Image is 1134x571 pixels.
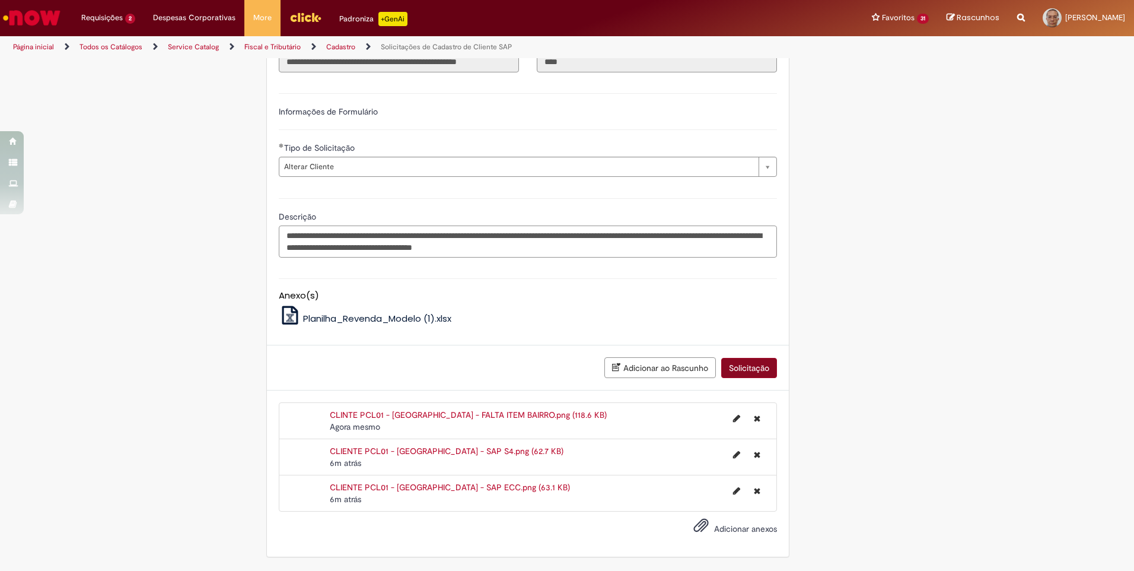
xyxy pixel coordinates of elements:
span: 6m atrás [330,458,361,468]
a: CLIENTE PCL01 - [GEOGRAPHIC_DATA] - SAP S4.png (62.7 KB) [330,446,563,456]
span: Requisições [81,12,123,24]
div: Padroniza [339,12,407,26]
span: 6m atrás [330,494,361,505]
span: Adicionar anexos [714,524,777,534]
a: Solicitações de Cadastro de Cliente SAP [381,42,512,52]
button: Editar nome de arquivo CLIENTE PCL01 - CHILE - SAP ECC.png [726,481,747,500]
span: 2 [125,14,135,24]
span: Favoritos [882,12,915,24]
span: Descrição [279,211,318,222]
button: Excluir CLINTE PCL01 - CHILE - FALTA ITEM BAIRRO.png [747,409,767,428]
span: Despesas Corporativas [153,12,235,24]
a: Todos os Catálogos [79,42,142,52]
img: ServiceNow [1,6,62,30]
button: Adicionar ao Rascunho [604,357,716,378]
a: Planilha_Revenda_Modelo (1).xlsx [279,312,452,325]
a: Página inicial [13,42,54,52]
p: +GenAi [378,12,407,26]
input: Título [279,52,519,72]
button: Solicitação [721,358,777,378]
span: Alterar Cliente [284,157,753,176]
textarea: Descrição [279,226,777,258]
a: Cadastro [326,42,355,52]
h5: Anexo(s) [279,291,777,301]
span: Tipo de Solicitação [284,142,357,153]
button: Adicionar anexos [690,515,712,542]
span: Obrigatório Preenchido [279,143,284,148]
time: 30/09/2025 12:25:11 [330,494,361,505]
button: Editar nome de arquivo CLIENTE PCL01 - CHILE - SAP S4.png [726,445,747,464]
span: More [253,12,272,24]
a: CLINTE PCL01 - [GEOGRAPHIC_DATA] - FALTA ITEM BAIRRO.png (118.6 KB) [330,410,607,420]
time: 30/09/2025 12:31:02 [330,421,380,432]
a: Rascunhos [947,12,999,24]
img: click_logo_yellow_360x200.png [289,8,321,26]
span: [PERSON_NAME] [1065,12,1125,23]
span: 31 [917,14,929,24]
a: Fiscal e Tributário [244,42,301,52]
button: Excluir CLIENTE PCL01 - CHILE - SAP S4.png [747,445,767,464]
span: Planilha_Revenda_Modelo (1).xlsx [303,312,451,325]
button: Editar nome de arquivo CLINTE PCL01 - CHILE - FALTA ITEM BAIRRO.png [726,409,747,428]
label: Informações de Formulário [279,106,378,117]
span: Agora mesmo [330,421,380,432]
ul: Trilhas de página [9,36,747,58]
button: Excluir CLIENTE PCL01 - CHILE - SAP ECC.png [747,481,767,500]
input: Código da Unidade [537,52,777,72]
span: Rascunhos [957,12,999,23]
a: CLIENTE PCL01 - [GEOGRAPHIC_DATA] - SAP ECC.png (63.1 KB) [330,482,570,493]
time: 30/09/2025 12:25:12 [330,458,361,468]
a: Service Catalog [168,42,219,52]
